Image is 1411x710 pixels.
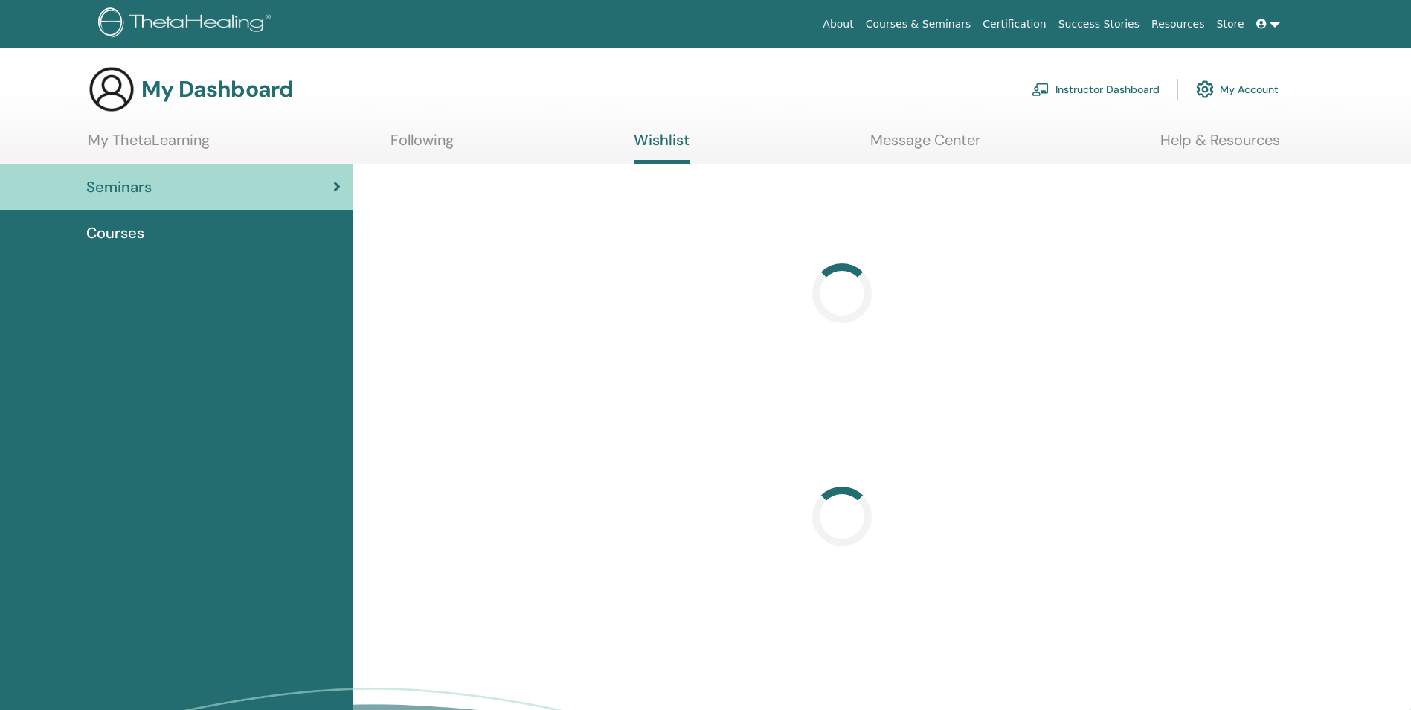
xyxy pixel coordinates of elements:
[86,222,144,244] span: Courses
[1160,131,1280,160] a: Help & Resources
[390,131,454,160] a: Following
[1211,10,1250,38] a: Store
[88,131,210,160] a: My ThetaLearning
[634,131,690,164] a: Wishlist
[817,10,859,38] a: About
[1032,73,1160,106] a: Instructor Dashboard
[870,131,980,160] a: Message Center
[1145,10,1211,38] a: Resources
[1196,77,1214,102] img: cog.svg
[98,7,276,41] img: logo.png
[1052,10,1145,38] a: Success Stories
[977,10,1052,38] a: Certification
[1196,73,1279,106] a: My Account
[86,176,152,198] span: Seminars
[1032,83,1050,96] img: chalkboard-teacher.svg
[141,76,293,103] h3: My Dashboard
[860,10,977,38] a: Courses & Seminars
[88,65,135,113] img: generic-user-icon.jpg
